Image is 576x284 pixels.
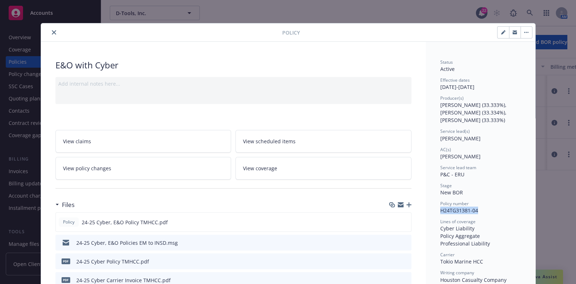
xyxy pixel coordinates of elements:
[440,189,463,196] span: New BOR
[82,218,168,226] span: 24-25 Cyber, E&O Policy TMHCC.pdf
[62,277,70,283] span: pdf
[440,276,507,283] span: Houston Casualty Company
[62,258,70,264] span: pdf
[440,218,476,225] span: Lines of coverage
[63,138,91,145] span: View claims
[391,239,396,247] button: download file
[55,157,231,180] a: View policy changes
[440,232,521,240] div: Policy Aggregate
[402,239,409,247] button: preview file
[440,164,476,171] span: Service lead team
[402,218,408,226] button: preview file
[76,258,149,265] div: 24-25 Cyber Policy TMHCC.pdf
[55,59,411,71] div: E&O with Cyber
[440,153,481,160] span: [PERSON_NAME]
[440,135,481,142] span: [PERSON_NAME]
[440,77,521,91] div: [DATE] - [DATE]
[440,270,474,276] span: Writing company
[440,128,470,134] span: Service lead(s)
[76,239,178,247] div: 24-25 Cyber, E&O Policies EM to INSD.msg
[391,258,396,265] button: download file
[440,258,483,265] span: Tokio Marine HCC
[440,225,521,232] div: Cyber Liability
[390,218,396,226] button: download file
[440,182,452,189] span: Stage
[440,77,470,83] span: Effective dates
[50,28,58,37] button: close
[55,200,75,209] div: Files
[440,171,464,178] span: P&C - ERU
[63,164,111,172] span: View policy changes
[76,276,171,284] div: 24-25 Cyber Carrier Invoice TMHCC.pdf
[402,258,409,265] button: preview file
[243,164,277,172] span: View coverage
[440,102,508,123] span: [PERSON_NAME] (33.333%), [PERSON_NAME] (33.334%), [PERSON_NAME] (33.333%)
[62,200,75,209] h3: Files
[282,29,300,36] span: Policy
[402,276,409,284] button: preview file
[243,138,296,145] span: View scheduled items
[62,219,76,225] span: Policy
[440,59,453,65] span: Status
[440,207,478,214] span: H24TG31381-04
[440,95,464,101] span: Producer(s)
[440,240,521,247] div: Professional Liability
[58,80,409,87] div: Add internal notes here...
[440,252,455,258] span: Carrier
[55,130,231,153] a: View claims
[235,130,411,153] a: View scheduled items
[440,66,455,72] span: Active
[235,157,411,180] a: View coverage
[440,146,451,153] span: AC(s)
[440,200,469,207] span: Policy number
[391,276,396,284] button: download file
